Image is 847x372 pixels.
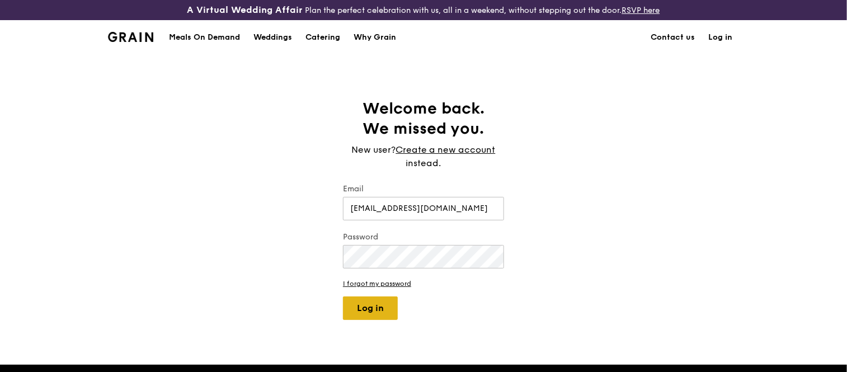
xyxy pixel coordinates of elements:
[347,21,403,54] a: Why Grain
[396,143,496,157] a: Create a new account
[343,296,398,320] button: Log in
[352,144,396,155] span: New user?
[343,98,504,139] h1: Welcome back. We missed you.
[253,21,292,54] div: Weddings
[702,21,739,54] a: Log in
[108,32,153,42] img: Grain
[108,20,153,53] a: GrainGrain
[305,21,340,54] div: Catering
[343,232,504,243] label: Password
[343,183,504,195] label: Email
[406,158,441,168] span: instead.
[169,21,240,54] div: Meals On Demand
[299,21,347,54] a: Catering
[343,280,504,288] a: I forgot my password
[141,4,705,16] div: Plan the perfect celebration with us, all in a weekend, without stepping out the door.
[622,6,660,15] a: RSVP here
[644,21,702,54] a: Contact us
[247,21,299,54] a: Weddings
[354,21,396,54] div: Why Grain
[187,4,303,16] h3: A Virtual Wedding Affair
